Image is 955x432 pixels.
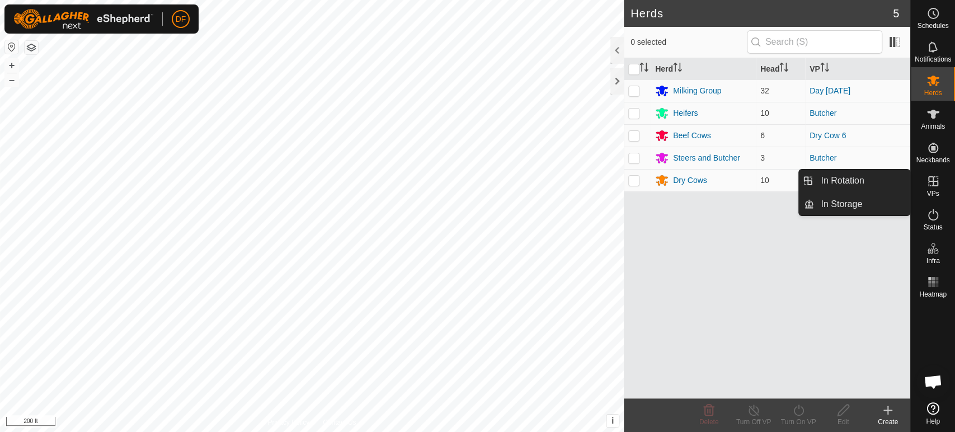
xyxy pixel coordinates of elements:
li: In Rotation [799,170,910,192]
span: Notifications [915,56,951,63]
p-sorticon: Activate to sort [779,64,788,73]
div: Create [865,417,910,427]
div: Turn Off VP [731,417,776,427]
a: Day [DATE] [810,86,850,95]
span: Status [923,224,942,231]
span: 0 selected [631,36,747,48]
p-sorticon: Activate to sort [820,64,829,73]
span: Infra [926,257,939,264]
span: Delete [699,418,719,426]
div: Steers and Butcher [673,152,740,164]
span: 5 [893,5,899,22]
span: Heatmap [919,291,947,298]
th: Head [756,58,805,80]
img: Gallagher Logo [13,9,153,29]
span: 10 [760,109,769,118]
div: Dry Cows [673,175,707,186]
span: Schedules [917,22,948,29]
button: i [606,415,619,427]
span: 6 [760,131,765,140]
a: Privacy Policy [267,417,309,428]
li: In Storage [799,193,910,215]
span: In Storage [821,198,862,211]
span: Help [926,418,940,425]
th: Herd [651,58,756,80]
span: Neckbands [916,157,949,163]
th: VP [805,58,910,80]
a: Contact Us [323,417,356,428]
div: Turn On VP [776,417,821,427]
a: In Rotation [814,170,910,192]
span: i [611,416,614,425]
a: Butcher [810,109,836,118]
div: Open chat [916,365,950,398]
button: Reset Map [5,40,18,54]
span: 10 [760,176,769,185]
button: + [5,59,18,72]
h2: Herds [631,7,893,20]
span: 32 [760,86,769,95]
span: DF [176,13,186,25]
div: Milking Group [673,85,721,97]
div: Heifers [673,107,698,119]
button: Map Layers [25,41,38,54]
p-sorticon: Activate to sort [639,64,648,73]
div: Edit [821,417,865,427]
a: Help [911,398,955,429]
span: Herds [924,90,942,96]
span: In Rotation [821,174,864,187]
input: Search (S) [747,30,882,54]
button: – [5,73,18,87]
span: Animals [921,123,945,130]
span: 3 [760,153,765,162]
div: Beef Cows [673,130,711,142]
a: In Storage [814,193,910,215]
a: Dry Cow 6 [810,131,846,140]
a: Butcher [810,153,836,162]
p-sorticon: Activate to sort [673,64,682,73]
